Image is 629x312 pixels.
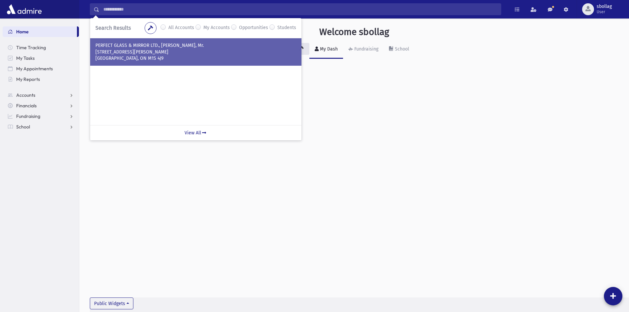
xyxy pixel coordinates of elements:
p: [GEOGRAPHIC_DATA], ON M1S 4J9 [95,55,296,62]
span: My Tasks [16,55,35,61]
a: My Dash [309,40,343,59]
a: Fundraising [3,111,79,121]
span: Financials [16,103,37,109]
span: User [597,9,612,15]
p: [STREET_ADDRESS][PERSON_NAME] [95,49,296,55]
a: Fundraising [343,40,384,59]
input: Search [99,3,501,15]
span: School [16,124,30,130]
label: All Accounts [168,24,194,32]
a: View All [90,125,301,140]
a: Accounts [3,90,79,100]
label: My Accounts [203,24,230,32]
a: School [384,40,414,59]
span: Time Tracking [16,45,46,51]
div: Fundraising [353,46,378,52]
a: Time Tracking [3,42,79,53]
a: Home [3,26,77,37]
span: My Reports [16,76,40,82]
button: Public Widgets [90,297,133,309]
a: School [3,121,79,132]
span: Home [16,29,29,35]
a: Financials [3,100,79,111]
h3: Welcome sbollag [319,26,389,38]
div: School [394,46,409,52]
label: Opportunities [239,24,268,32]
p: PERFECT GLASS & MIRROR LTD., [PERSON_NAME], Mr. [95,42,296,49]
a: My Appointments [3,63,79,74]
span: Accounts [16,92,35,98]
img: AdmirePro [5,3,43,16]
label: Students [277,24,296,32]
div: My Dash [319,46,338,52]
span: My Appointments [16,66,53,72]
span: sbollag [597,4,612,9]
span: Search Results [95,25,131,31]
a: My Tasks [3,53,79,63]
span: Fundraising [16,113,40,119]
a: My Reports [3,74,79,85]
